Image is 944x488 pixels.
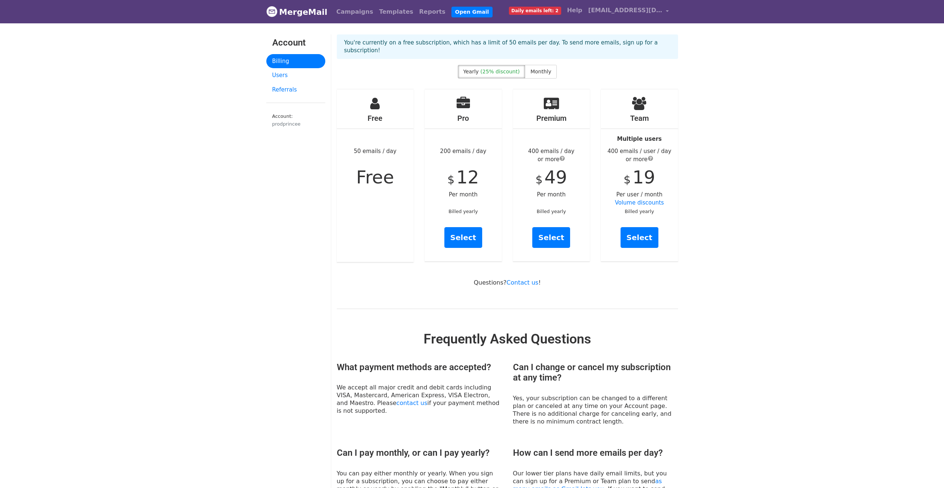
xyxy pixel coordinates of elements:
span: $ [447,173,454,186]
span: Daily emails left: 2 [509,7,561,15]
a: Select [532,227,570,248]
a: Billing [266,54,325,69]
a: Volume discounts [615,199,664,206]
span: (25% discount) [480,69,520,74]
h3: What payment methods are accepted? [337,362,502,373]
h3: Account [272,37,319,48]
div: prodprincee [272,120,319,127]
a: Templates [376,4,416,19]
span: 19 [632,167,655,187]
img: MergeMail logo [266,6,277,17]
h4: Pro [425,114,502,123]
p: Questions? ! [337,279,678,286]
h4: Team [601,114,678,123]
a: Contact us [507,279,539,286]
span: 49 [545,167,567,187]
h3: How can I send more emails per day? [513,448,678,458]
a: Help [564,3,585,18]
p: Yes, your subscription can be changed to a different plan or canceled at any time on your Account... [513,394,678,425]
a: Users [266,68,325,83]
a: MergeMail [266,4,328,20]
h3: Can I change or cancel my subscription at any time? [513,362,678,384]
a: [EMAIL_ADDRESS][DOMAIN_NAME] [585,3,672,20]
span: Free [356,167,394,187]
span: Yearly [463,69,479,74]
div: 50 emails / day [337,89,414,262]
p: You're currently on a free subscription, which has a limit of 50 emails per day. To send more ema... [344,39,671,54]
div: Per user / month [601,89,678,261]
small: Billed yearly [625,209,654,214]
a: Reports [416,4,448,19]
div: Per month [513,89,590,261]
h4: Premium [513,114,590,123]
a: Referrals [266,83,325,97]
a: contact us [397,399,427,406]
a: Select [444,227,482,248]
a: Campaigns [333,4,376,19]
a: Open Gmail [451,7,493,17]
span: [EMAIL_ADDRESS][DOMAIN_NAME] [588,6,662,15]
div: 400 emails / day or more [513,147,590,164]
div: 400 emails / user / day or more [601,147,678,164]
h4: Free [337,114,414,123]
div: 200 emails / day Per month [425,89,502,261]
h2: Frequently Asked Questions [337,331,678,347]
h3: Can I pay monthly, or can I pay yearly? [337,448,502,458]
strong: Multiple users [617,136,662,142]
span: $ [624,173,631,186]
a: Daily emails left: 2 [506,3,564,18]
span: 12 [456,167,479,187]
small: Billed yearly [448,209,478,214]
small: Account: [272,113,319,127]
span: Monthly [530,69,551,74]
span: $ [536,173,543,186]
small: Billed yearly [537,209,566,214]
p: We accept all major credit and debit cards including VISA, Mastercard, American Express, VISA Ele... [337,384,502,415]
a: Select [621,227,658,248]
